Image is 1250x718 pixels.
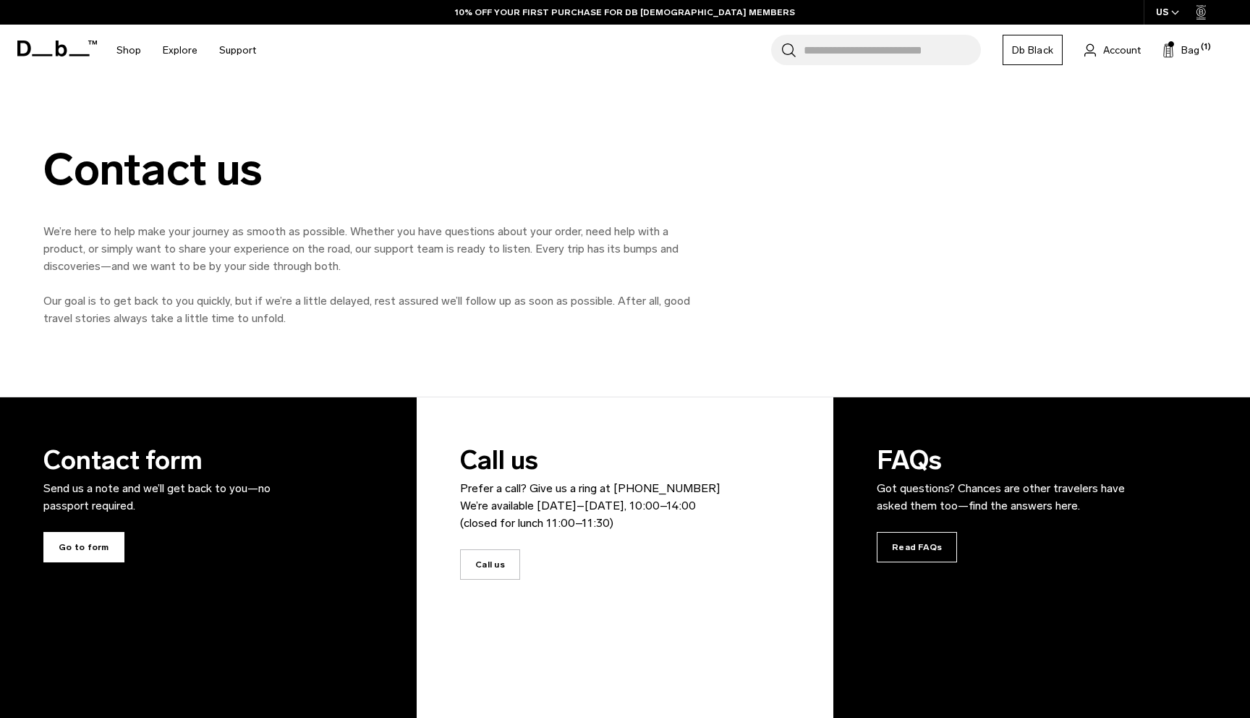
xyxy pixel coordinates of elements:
h3: Call us [460,441,720,532]
p: Send us a note and we’ll get back to you—no passport required. [43,480,304,515]
a: Account [1084,41,1141,59]
a: Support [219,25,256,76]
p: Prefer a call? Give us a ring at [PHONE_NUMBER] We’re available [DATE]–[DATE], 10:00–14:00 (close... [460,480,720,532]
button: Bag (1) [1162,41,1199,59]
p: Our goal is to get back to you quickly, but if we’re a little delayed, rest assured we’ll follow ... [43,292,694,327]
h3: Contact form [43,441,304,515]
p: Got questions? Chances are other travelers have asked them too—find the answers here. [877,480,1137,515]
a: Explore [163,25,197,76]
span: Account [1103,43,1141,58]
a: Shop [116,25,141,76]
h3: FAQs [877,441,1137,515]
a: Db Black [1003,35,1063,65]
span: Go to form [43,532,124,562]
p: We’re here to help make your journey as smooth as possible. Whether you have questions about your... [43,223,694,275]
nav: Main Navigation [106,25,267,76]
div: Contact us [43,145,694,194]
span: Read FAQs [877,532,957,562]
span: (1) [1201,41,1211,54]
a: 10% OFF YOUR FIRST PURCHASE FOR DB [DEMOGRAPHIC_DATA] MEMBERS [455,6,795,19]
span: Bag [1181,43,1199,58]
span: Call us [460,549,520,580]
